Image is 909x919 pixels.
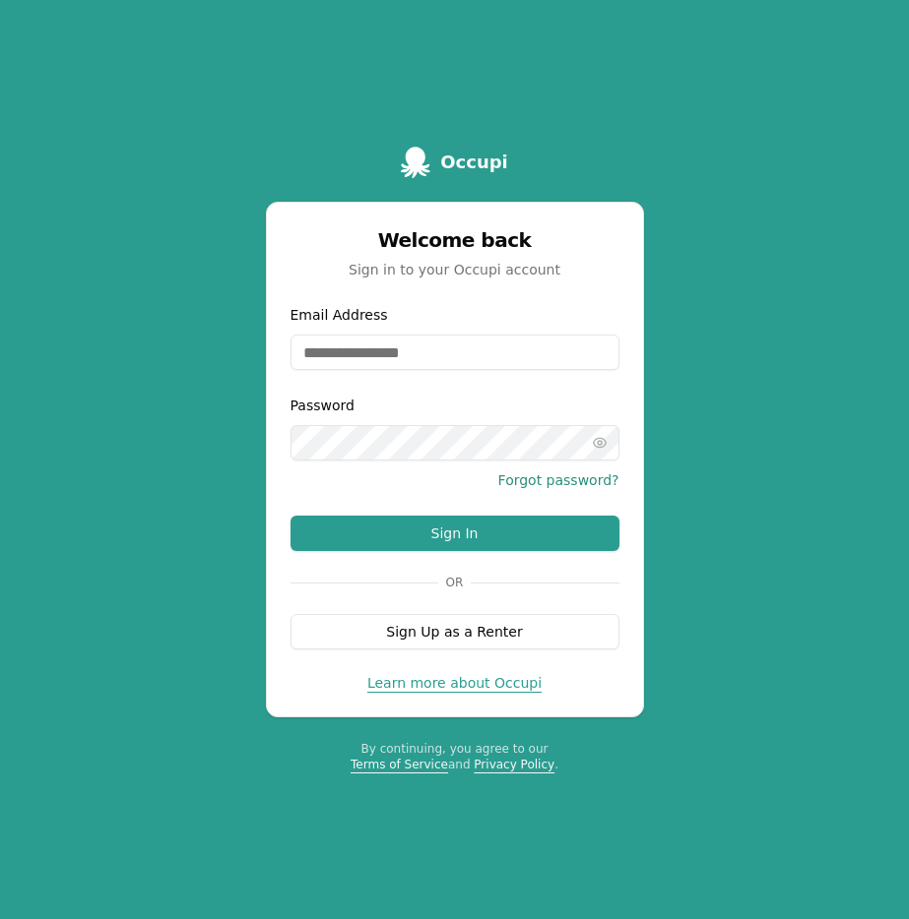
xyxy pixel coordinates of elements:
[438,575,472,590] span: Or
[474,758,554,771] a: Privacy Policy
[291,398,355,413] label: Password
[291,614,619,649] button: Sign Up as a Renter
[401,147,508,178] a: Occupi
[291,516,619,551] button: Sign In
[351,758,448,771] a: Terms of Service
[291,307,388,323] label: Email Address
[291,226,619,254] div: Welcome back
[291,260,619,279] div: Sign in to your Occupi account
[367,675,542,691] a: Learn more about Occupi
[440,149,508,176] span: Occupi
[498,470,619,490] button: Forgot password?
[266,741,644,772] div: By continuing, you agree to our and .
